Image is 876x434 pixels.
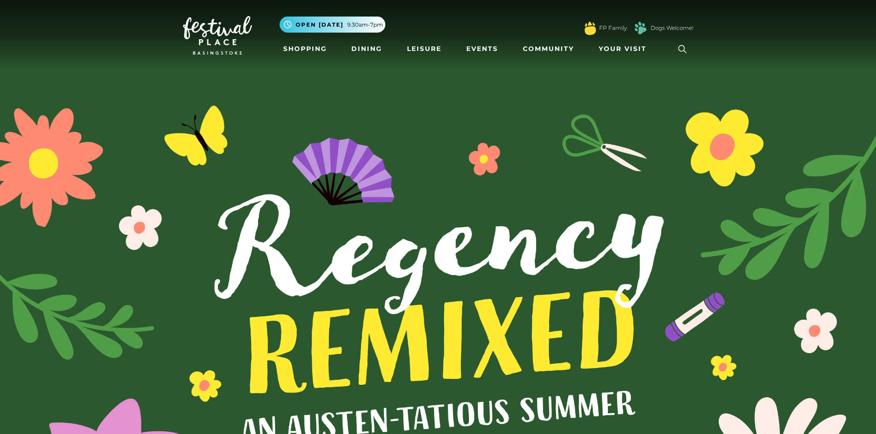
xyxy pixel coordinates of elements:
[599,44,647,54] span: Your Visit
[296,21,344,29] span: Open [DATE]
[519,40,578,57] a: Community
[348,40,386,57] a: Dining
[280,40,331,57] a: Shopping
[595,40,655,57] a: Your Visit
[347,21,383,29] span: 9.30am-7pm
[599,24,627,32] a: FP Family
[651,24,693,32] a: Dogs Welcome!
[280,17,385,33] button: Open [DATE] 9.30am-7pm
[183,16,252,55] img: Festival Place Logo
[463,40,502,57] a: Events
[403,40,445,57] a: Leisure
